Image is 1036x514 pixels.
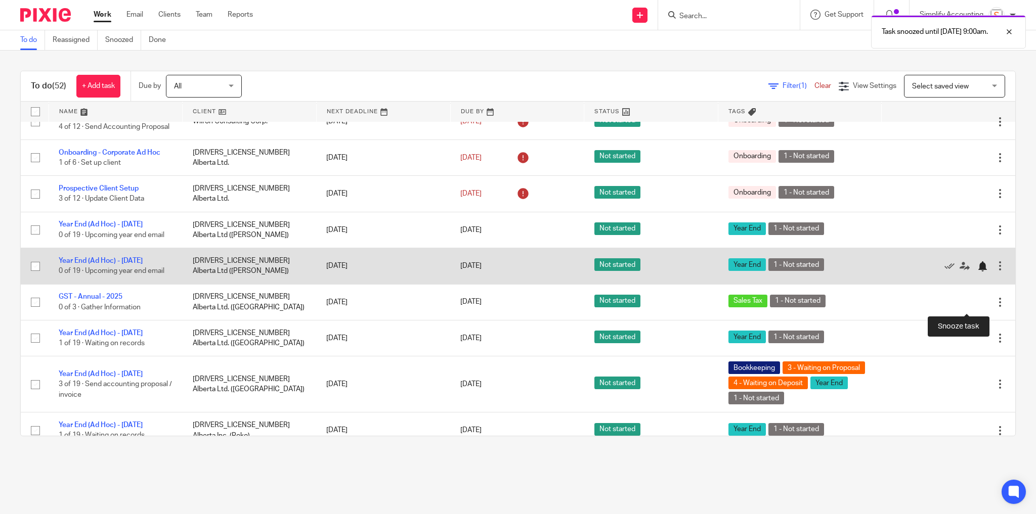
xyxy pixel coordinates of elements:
[59,257,143,264] a: Year End (Ad Hoc) - [DATE]
[59,185,139,192] a: Prospective Client Setup
[460,190,482,197] span: [DATE]
[59,432,145,439] span: 1 of 19 · Waiting on records
[594,222,640,235] span: Not started
[183,248,317,284] td: [DRIVERS_LICENSE_NUMBER] Alberta Ltd ([PERSON_NAME])
[316,248,450,284] td: [DATE]
[594,150,640,163] span: Not started
[728,222,766,235] span: Year End
[53,30,98,50] a: Reassigned
[183,320,317,356] td: [DRIVERS_LICENSE_NUMBER] Alberta Ltd. ([GEOGRAPHIC_DATA])
[228,10,253,20] a: Reports
[460,335,482,342] span: [DATE]
[59,123,169,130] span: 4 of 12 · Send Accounting Proposal
[728,423,766,436] span: Year End
[316,320,450,356] td: [DATE]
[158,10,181,20] a: Clients
[779,186,834,199] span: 1 - Not started
[799,82,807,89] span: (1)
[59,149,160,156] a: Onboarding - Corporate Ad Hoc
[728,331,766,343] span: Year End
[728,186,776,199] span: Onboarding
[76,75,120,98] a: + Add task
[944,261,960,271] a: Mark as done
[814,82,831,89] a: Clear
[316,139,450,175] td: [DATE]
[196,10,212,20] a: Team
[20,8,71,22] img: Pixie
[59,304,141,311] span: 0 of 3 · Gather Information
[728,150,776,163] span: Onboarding
[52,82,66,90] span: (52)
[810,377,848,389] span: Year End
[183,139,317,175] td: [DRIVERS_LICENSE_NUMBER] Alberta Ltd.
[316,212,450,248] td: [DATE]
[59,231,164,239] span: 0 of 19 · Upcoming year end email
[594,258,640,271] span: Not started
[594,377,640,389] span: Not started
[460,226,482,233] span: [DATE]
[728,377,808,389] span: 4 - Waiting on Deposit
[59,330,143,337] a: Year End (Ad Hoc) - [DATE]
[316,356,450,412] td: [DATE]
[728,295,767,307] span: Sales Tax
[105,30,141,50] a: Snoozed
[126,10,143,20] a: Email
[59,196,144,203] span: 3 of 12 · Update Client Data
[783,82,814,89] span: Filter
[853,82,896,89] span: View Settings
[59,267,164,274] span: 0 of 19 · Upcoming year end email
[183,212,317,248] td: [DRIVERS_LICENSE_NUMBER] Alberta Ltd ([PERSON_NAME])
[728,361,780,374] span: Bookkeeping
[59,422,143,429] a: Year End (Ad Hoc) - [DATE]
[594,295,640,307] span: Not started
[59,381,172,398] span: 3 of 19 · Send accounting proposal / invoice
[728,392,784,404] span: 1 - Not started
[316,176,450,212] td: [DATE]
[779,150,834,163] span: 1 - Not started
[31,81,66,91] h1: To do
[59,293,122,300] a: GST - Annual - 2025
[316,284,450,320] td: [DATE]
[783,361,865,374] span: 3 - Waiting on Proposal
[59,221,143,228] a: Year End (Ad Hoc) - [DATE]
[460,381,482,388] span: [DATE]
[316,412,450,448] td: [DATE]
[149,30,174,50] a: Done
[768,331,824,343] span: 1 - Not started
[183,412,317,448] td: [DRIVERS_LICENSE_NUMBER] Alberta Inc. (Poko)
[174,83,182,90] span: All
[59,340,145,347] span: 1 of 19 · Waiting on records
[183,176,317,212] td: [DRIVERS_LICENSE_NUMBER] Alberta Ltd.
[460,299,482,306] span: [DATE]
[94,10,111,20] a: Work
[768,258,824,271] span: 1 - Not started
[768,222,824,235] span: 1 - Not started
[460,427,482,434] span: [DATE]
[20,30,45,50] a: To do
[460,262,482,269] span: [DATE]
[882,27,988,37] p: Task snoozed until [DATE] 9:00am.
[183,356,317,412] td: [DRIVERS_LICENSE_NUMBER] Alberta Ltd. ([GEOGRAPHIC_DATA])
[139,81,161,91] p: Due by
[770,295,826,307] span: 1 - Not started
[183,284,317,320] td: [DRIVERS_LICENSE_NUMBER] Alberta Ltd. ([GEOGRAPHIC_DATA])
[59,159,121,166] span: 1 of 6 · Set up client
[59,370,143,378] a: Year End (Ad Hoc) - [DATE]
[594,423,640,436] span: Not started
[460,154,482,161] span: [DATE]
[988,7,1005,23] img: Screenshot%202023-11-29%20141159.png
[728,109,746,114] span: Tags
[594,331,640,343] span: Not started
[728,258,766,271] span: Year End
[594,186,640,199] span: Not started
[912,83,969,90] span: Select saved view
[768,423,824,436] span: 1 - Not started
